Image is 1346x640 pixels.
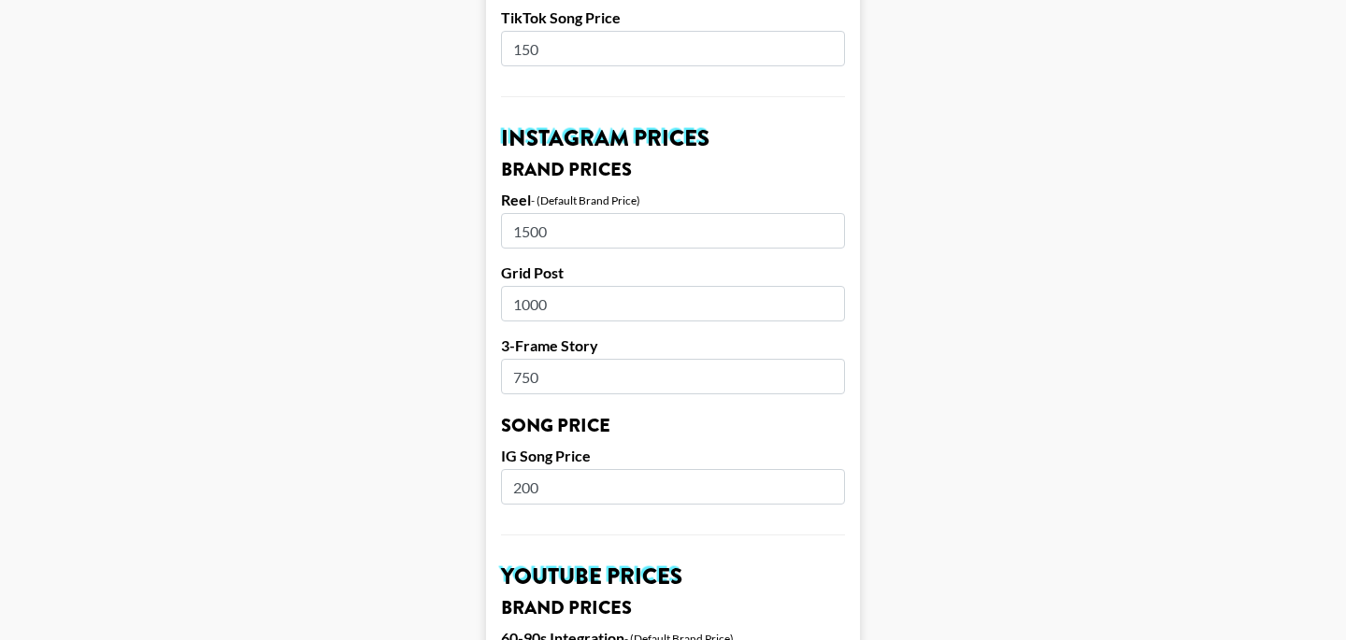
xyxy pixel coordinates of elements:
[501,565,845,588] h2: YouTube Prices
[501,127,845,149] h2: Instagram Prices
[501,191,531,209] label: Reel
[501,263,845,282] label: Grid Post
[501,417,845,435] h3: Song Price
[531,193,640,207] div: - (Default Brand Price)
[501,8,845,27] label: TikTok Song Price
[501,599,845,618] h3: Brand Prices
[501,336,845,355] label: 3-Frame Story
[501,447,845,465] label: IG Song Price
[501,161,845,179] h3: Brand Prices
